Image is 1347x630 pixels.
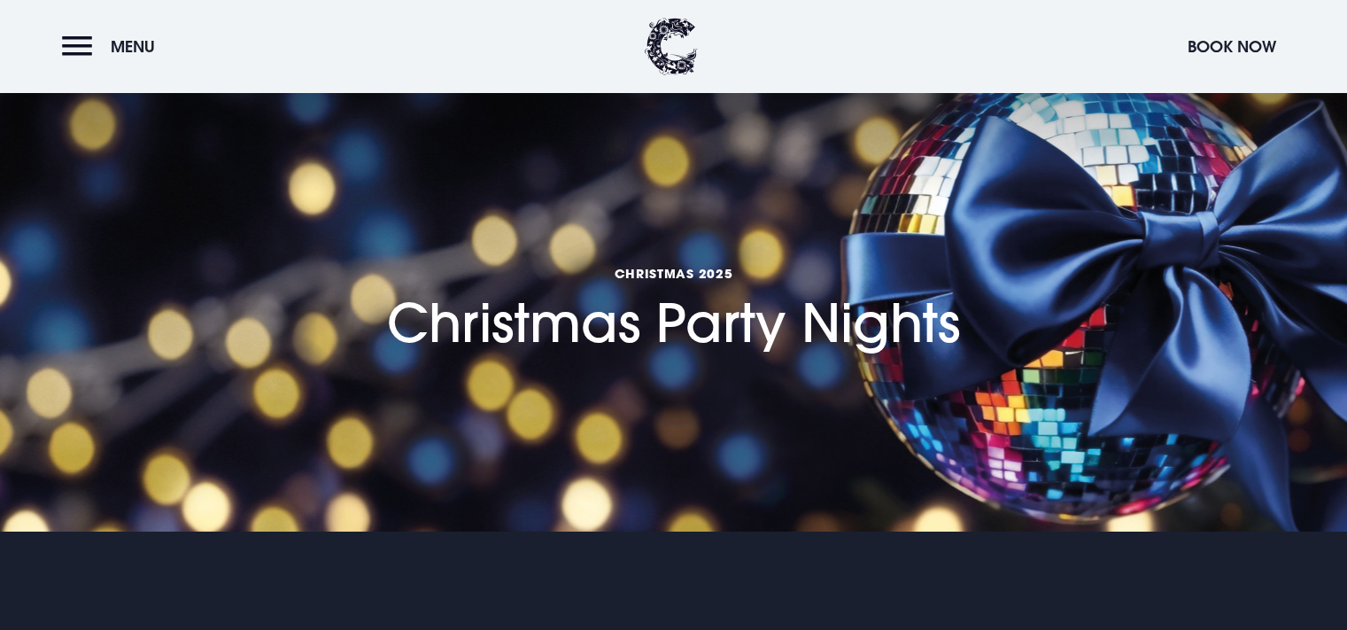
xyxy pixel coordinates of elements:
button: Menu [62,27,164,66]
button: Book Now [1179,27,1285,66]
img: Clandeboye Lodge [645,18,698,75]
span: Christmas 2025 [387,265,960,282]
span: Menu [111,36,155,57]
h1: Christmas Party Nights [387,186,960,354]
